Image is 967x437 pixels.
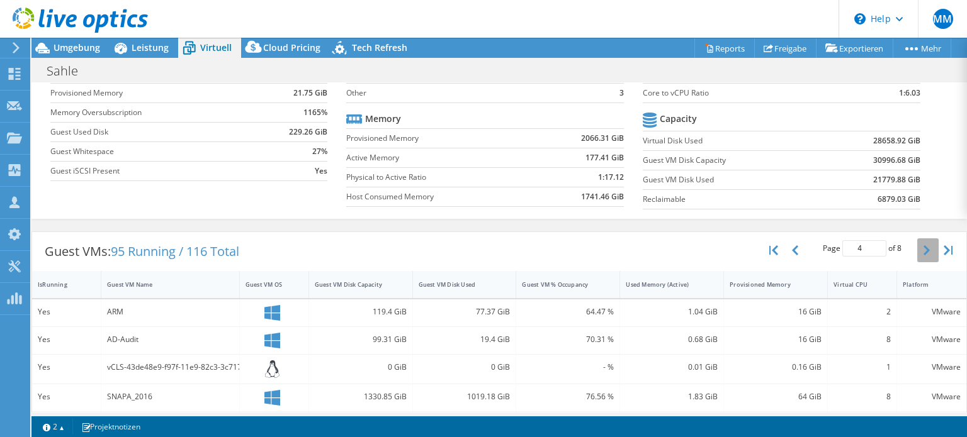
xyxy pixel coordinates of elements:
[903,360,961,374] div: VMware
[730,360,822,374] div: 0.16 GiB
[643,154,824,167] label: Guest VM Disk Capacity
[522,360,614,374] div: - %
[581,132,624,145] b: 2066.31 GiB
[730,333,822,346] div: 16 GiB
[50,126,261,138] label: Guest Used Disk
[107,333,234,346] div: AD-Audit
[816,38,893,58] a: Exportieren
[419,305,511,319] div: 77.37 GiB
[50,87,261,99] label: Provisioned Memory
[854,13,866,25] svg: \n
[293,87,327,99] b: 21.75 GiB
[834,305,891,319] div: 2
[903,280,946,289] div: Platform
[312,145,327,158] b: 27%
[107,280,218,289] div: Guest VM Name
[730,280,806,289] div: Provisioned Memory
[346,191,537,203] label: Host Consumed Memory
[54,41,100,53] span: Umgebung
[933,9,953,29] span: MM
[289,126,327,138] b: 229.26 GiB
[315,280,392,289] div: Guest VM Disk Capacity
[522,390,614,404] div: 76.56 %
[38,390,95,404] div: Yes
[598,171,624,184] b: 1:17.12
[111,243,239,260] span: 95 Running / 116 Total
[32,232,252,271] div: Guest VMs:
[346,87,598,99] label: Other
[107,360,234,374] div: vCLS-43de48e9-f97f-11e9-82c3-3c7178160f93
[419,390,511,404] div: 1019.18 GiB
[873,135,920,147] b: 28658.92 GiB
[522,305,614,319] div: 64.47 %
[315,305,407,319] div: 119.4 GiB
[419,280,495,289] div: Guest VM Disk Used
[899,87,920,99] b: 1:6.03
[842,240,886,257] input: jump to page
[346,152,537,164] label: Active Memory
[315,165,327,177] b: Yes
[834,333,891,346] div: 8
[346,171,537,184] label: Physical to Active Ratio
[107,390,234,404] div: SNAPA_2016
[903,305,961,319] div: VMware
[107,305,234,319] div: ARM
[754,38,817,58] a: Freigabe
[315,390,407,404] div: 1330.85 GiB
[38,360,95,374] div: Yes
[585,152,624,164] b: 177.41 GiB
[643,174,824,186] label: Guest VM Disk Used
[38,305,95,319] div: Yes
[694,38,755,58] a: Reports
[581,191,624,203] b: 1741.46 GiB
[50,165,261,177] label: Guest iSCSI Present
[643,135,824,147] label: Virtual Disk Used
[352,41,407,53] span: Tech Refresh
[72,419,149,434] a: Projektnotizen
[522,333,614,346] div: 70.31 %
[873,174,920,186] b: 21779.88 GiB
[660,113,697,125] b: Capacity
[626,360,718,374] div: 0.01 GiB
[303,106,327,119] b: 1165%
[346,132,537,145] label: Provisioned Memory
[897,243,902,253] span: 8
[132,41,169,53] span: Leistung
[893,38,951,58] a: Mehr
[626,333,718,346] div: 0.68 GiB
[315,360,407,374] div: 0 GiB
[823,240,902,257] span: Page of
[38,280,80,289] div: IsRunning
[365,113,401,125] b: Memory
[834,280,876,289] div: Virtual CPU
[903,390,961,404] div: VMware
[626,305,718,319] div: 1.04 GiB
[263,41,320,53] span: Cloud Pricing
[200,41,232,53] span: Virtuell
[834,360,891,374] div: 1
[730,390,822,404] div: 64 GiB
[643,193,824,206] label: Reclaimable
[903,333,961,346] div: VMware
[34,419,73,434] a: 2
[419,360,511,374] div: 0 GiB
[643,87,847,99] label: Core to vCPU Ratio
[50,106,261,119] label: Memory Oversubscription
[522,280,599,289] div: Guest VM % Occupancy
[626,390,718,404] div: 1.83 GiB
[246,280,288,289] div: Guest VM OS
[878,193,920,206] b: 6879.03 GiB
[50,145,261,158] label: Guest Whitespace
[834,390,891,404] div: 8
[873,154,920,167] b: 30996.68 GiB
[419,333,511,346] div: 19.4 GiB
[626,280,703,289] div: Used Memory (Active)
[730,305,822,319] div: 16 GiB
[315,333,407,346] div: 99.31 GiB
[41,64,98,78] h1: Sahle
[619,87,624,99] b: 3
[38,333,95,346] div: Yes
